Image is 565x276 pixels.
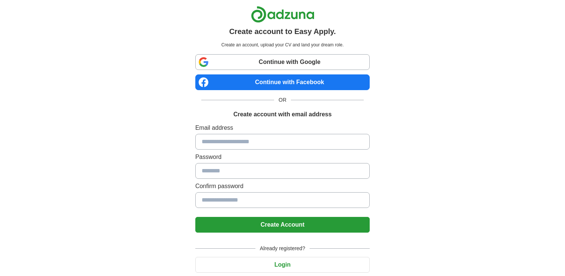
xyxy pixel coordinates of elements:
[195,74,370,90] a: Continue with Facebook
[255,245,310,252] span: Already registered?
[233,110,332,119] h1: Create account with email address
[195,261,370,268] a: Login
[197,42,368,48] p: Create an account, upload your CV and land your dream role.
[195,257,370,273] button: Login
[195,153,370,162] label: Password
[274,96,291,104] span: OR
[229,26,336,37] h1: Create account to Easy Apply.
[195,123,370,132] label: Email address
[195,54,370,70] a: Continue with Google
[195,182,370,191] label: Confirm password
[251,6,314,23] img: Adzuna logo
[195,217,370,233] button: Create Account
